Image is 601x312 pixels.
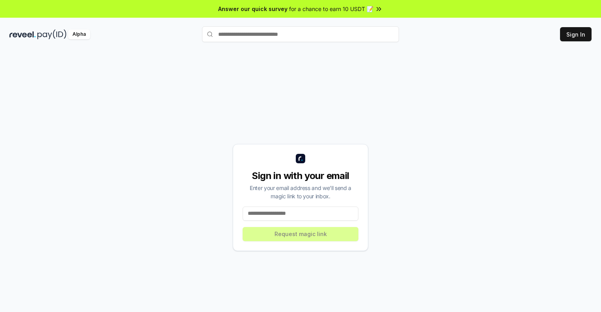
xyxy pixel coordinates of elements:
[289,5,373,13] span: for a chance to earn 10 USDT 📝
[218,5,288,13] span: Answer our quick survey
[243,184,358,200] div: Enter your email address and we’ll send a magic link to your inbox.
[37,30,67,39] img: pay_id
[9,30,36,39] img: reveel_dark
[243,170,358,182] div: Sign in with your email
[296,154,305,163] img: logo_small
[68,30,90,39] div: Alpha
[560,27,592,41] button: Sign In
